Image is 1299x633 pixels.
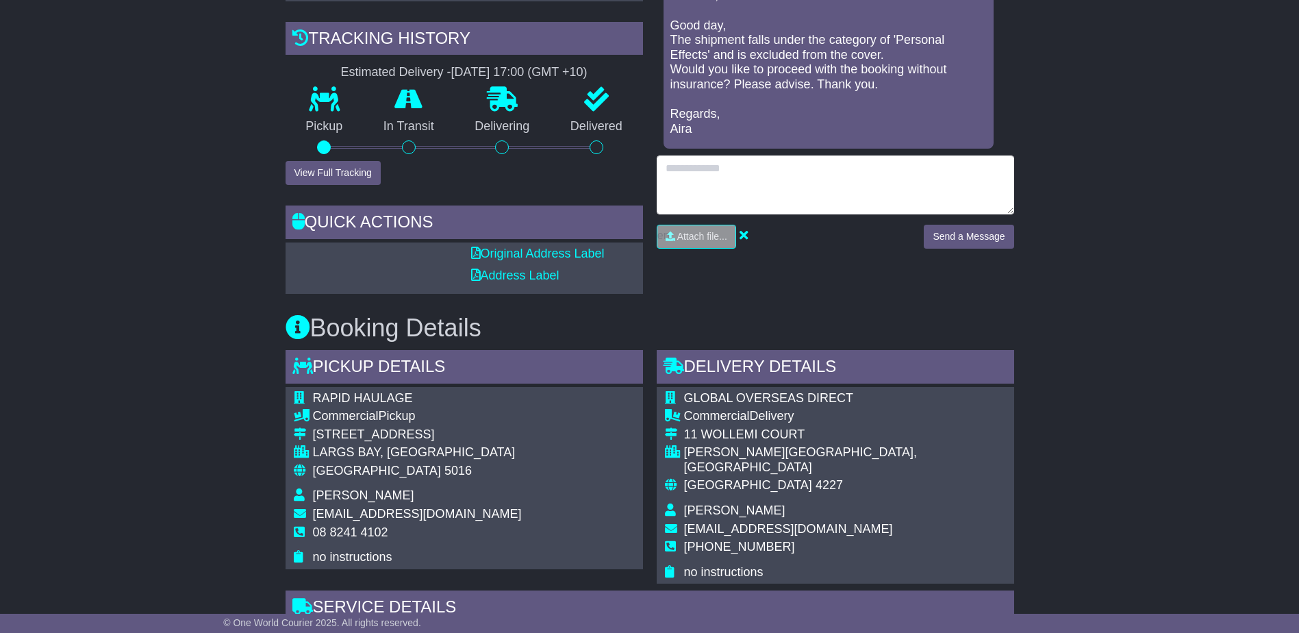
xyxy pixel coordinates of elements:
p: Delivering [455,119,551,134]
div: Service Details [286,591,1014,628]
span: [EMAIL_ADDRESS][DOMAIN_NAME] [684,522,893,536]
span: no instructions [313,550,392,564]
h3: Booking Details [286,314,1014,342]
div: Pickup [313,409,522,424]
div: Tracking history [286,22,643,59]
span: GLOBAL OVERSEAS DIRECT [684,391,853,405]
div: [DATE] 17:00 (GMT +10) [451,65,588,80]
div: Delivery [684,409,1006,424]
div: 11 WOLLEMI COURT [684,427,1006,443]
span: 5016 [444,464,472,477]
a: Original Address Label [471,247,605,260]
button: View Full Tracking [286,161,381,185]
p: In Transit [363,119,455,134]
span: RAPID HAULAGE [313,391,413,405]
p: Pickup [286,119,364,134]
div: Estimated Delivery - [286,65,643,80]
a: Address Label [471,269,559,282]
span: Commercial [684,409,750,423]
div: Quick Actions [286,206,643,243]
span: [GEOGRAPHIC_DATA] [684,478,812,492]
span: [PERSON_NAME] [684,504,785,517]
span: Commercial [313,409,379,423]
div: Delivery Details [657,350,1014,387]
span: 08 8241 4102 [313,525,388,539]
button: Send a Message [924,225,1013,249]
div: [PERSON_NAME][GEOGRAPHIC_DATA], [GEOGRAPHIC_DATA] [684,445,1006,475]
div: Pickup Details [286,350,643,387]
span: [PERSON_NAME] [313,488,414,502]
span: 4227 [816,478,843,492]
span: [EMAIL_ADDRESS][DOMAIN_NAME] [313,507,522,521]
span: © One World Courier 2025. All rights reserved. [223,617,421,628]
div: [STREET_ADDRESS] [313,427,522,443]
p: Delivered [550,119,643,134]
div: LARGS BAY, [GEOGRAPHIC_DATA] [313,445,522,460]
span: [GEOGRAPHIC_DATA] [313,464,441,477]
span: [PHONE_NUMBER] [684,540,795,554]
span: no instructions [684,565,764,579]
